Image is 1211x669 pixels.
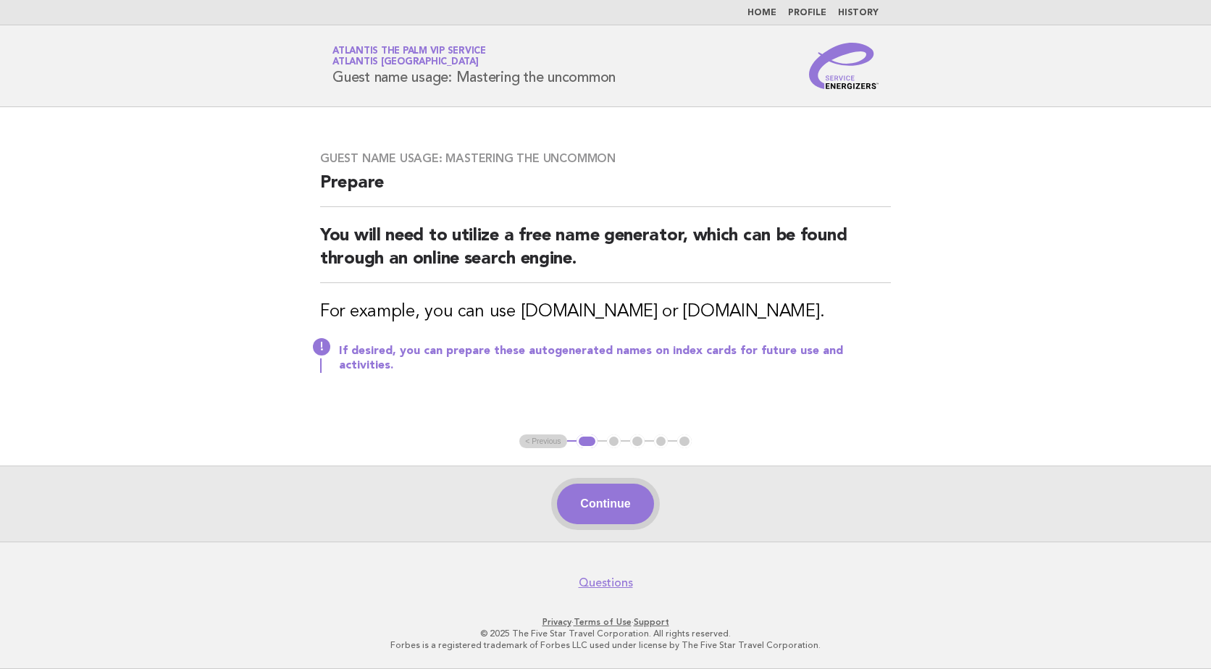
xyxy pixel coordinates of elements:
a: Support [634,617,669,627]
p: Forbes is a registered trademark of Forbes LLC used under license by The Five Star Travel Corpora... [162,639,1049,651]
img: Service Energizers [809,43,879,89]
span: Atlantis [GEOGRAPHIC_DATA] [332,58,479,67]
a: Home [747,9,776,17]
a: Profile [788,9,826,17]
h3: For example, you can use [DOMAIN_NAME] or [DOMAIN_NAME]. [320,300,891,324]
p: © 2025 The Five Star Travel Corporation. All rights reserved. [162,628,1049,639]
a: Questions [579,576,633,590]
h1: Guest name usage: Mastering the uncommon [332,47,616,85]
h2: You will need to utilize a free name generator, which can be found through an online search engine. [320,224,891,283]
p: If desired, you can prepare these autogenerated names on index cards for future use and activities. [339,344,891,373]
a: Privacy [542,617,571,627]
h2: Prepare [320,172,891,207]
p: · · [162,616,1049,628]
button: 1 [577,434,598,449]
a: Terms of Use [574,617,632,627]
a: History [838,9,879,17]
a: Atlantis The Palm VIP ServiceAtlantis [GEOGRAPHIC_DATA] [332,46,486,67]
button: Continue [557,484,653,524]
h3: Guest name usage: Mastering the uncommon [320,151,891,166]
